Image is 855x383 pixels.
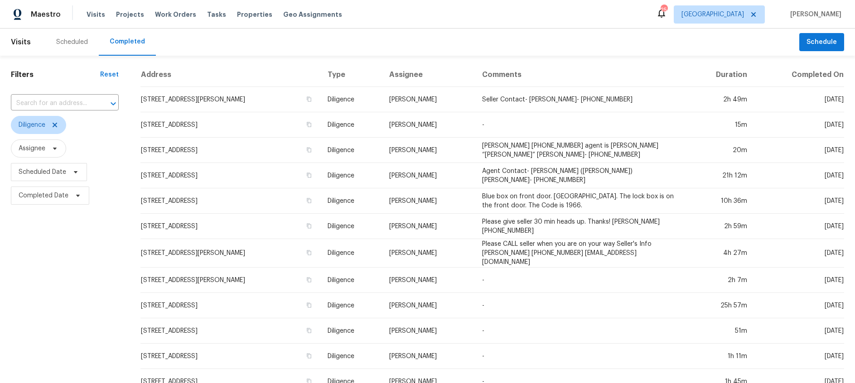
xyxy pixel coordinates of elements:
td: 1h 11m [686,344,754,369]
button: Open [107,97,120,110]
span: Visits [87,10,105,19]
span: Assignee [19,144,45,153]
td: Diligence [320,163,382,188]
input: Search for an address... [11,96,93,110]
td: Diligence [320,87,382,112]
td: [PERSON_NAME] [382,239,475,268]
th: Type [320,63,382,87]
td: - [475,268,686,293]
td: [DATE] [754,268,844,293]
td: [PERSON_NAME] [382,163,475,188]
td: [PERSON_NAME] [382,112,475,138]
td: 20m [686,138,754,163]
span: Visits [11,32,31,52]
td: [STREET_ADDRESS][PERSON_NAME] [140,87,320,112]
td: Diligence [320,344,382,369]
td: Diligence [320,138,382,163]
td: 25h 57m [686,293,754,318]
th: Assignee [382,63,475,87]
span: Diligence [19,120,45,129]
td: [STREET_ADDRESS] [140,138,320,163]
div: Reset [100,70,119,79]
td: [STREET_ADDRESS][PERSON_NAME] [140,239,320,268]
td: 2h 7m [686,268,754,293]
td: [PERSON_NAME] [382,138,475,163]
td: 15m [686,112,754,138]
td: 4h 27m [686,239,754,268]
button: Copy Address [305,222,313,230]
span: Maestro [31,10,61,19]
td: [DATE] [754,293,844,318]
td: [DATE] [754,138,844,163]
span: [PERSON_NAME] [787,10,841,19]
span: Properties [237,10,272,19]
td: [DATE] [754,318,844,344]
td: [PERSON_NAME] [382,293,475,318]
span: [GEOGRAPHIC_DATA] [681,10,744,19]
td: [STREET_ADDRESS] [140,214,320,239]
td: Diligence [320,293,382,318]
td: [DATE] [754,112,844,138]
td: [DATE] [754,239,844,268]
td: [PERSON_NAME] [382,268,475,293]
div: 25 [661,5,667,14]
td: 51m [686,318,754,344]
th: Completed On [754,63,844,87]
td: [STREET_ADDRESS] [140,318,320,344]
td: [STREET_ADDRESS] [140,112,320,138]
td: [PERSON_NAME] [382,318,475,344]
td: - [475,344,686,369]
td: [PERSON_NAME] [382,188,475,214]
td: [PERSON_NAME] [382,214,475,239]
button: Copy Address [305,352,313,360]
span: Scheduled Date [19,168,66,177]
td: Seller Contact- [PERSON_NAME]- [PHONE_NUMBER] [475,87,686,112]
td: Agent Contact- [PERSON_NAME] ([PERSON_NAME]) [PERSON_NAME]- [PHONE_NUMBER] [475,163,686,188]
td: Diligence [320,214,382,239]
span: Completed Date [19,191,68,200]
h1: Filters [11,70,100,79]
td: [DATE] [754,188,844,214]
button: Copy Address [305,301,313,309]
td: [DATE] [754,163,844,188]
button: Copy Address [305,326,313,335]
th: Address [140,63,320,87]
th: Comments [475,63,686,87]
td: Diligence [320,112,382,138]
button: Copy Address [305,146,313,154]
span: Projects [116,10,144,19]
button: Copy Address [305,196,313,205]
button: Copy Address [305,171,313,179]
td: [PERSON_NAME] [382,344,475,369]
td: [STREET_ADDRESS] [140,293,320,318]
button: Copy Address [305,249,313,257]
th: Duration [686,63,754,87]
td: Blue box on front door. [GEOGRAPHIC_DATA]. The lock box is on the front door. The Code is 1966. [475,188,686,214]
td: Please CALL seller when you are on your way Seller's Info [PERSON_NAME] [PHONE_NUMBER] [EMAIL_ADD... [475,239,686,268]
td: [DATE] [754,87,844,112]
td: [STREET_ADDRESS] [140,344,320,369]
td: - [475,293,686,318]
td: Please give seller 30 min heads up. Thanks! [PERSON_NAME] [PHONE_NUMBER] [475,214,686,239]
td: - [475,318,686,344]
button: Copy Address [305,95,313,103]
td: 2h 49m [686,87,754,112]
span: Geo Assignments [283,10,342,19]
td: [STREET_ADDRESS][PERSON_NAME] [140,268,320,293]
td: Diligence [320,268,382,293]
td: Diligence [320,318,382,344]
td: Diligence [320,239,382,268]
td: - [475,112,686,138]
span: Schedule [807,37,837,48]
td: 10h 36m [686,188,754,214]
button: Schedule [799,33,844,52]
button: Copy Address [305,276,313,284]
span: Tasks [207,11,226,18]
td: Diligence [320,188,382,214]
button: Copy Address [305,120,313,129]
span: Work Orders [155,10,196,19]
td: 21h 12m [686,163,754,188]
td: 2h 59m [686,214,754,239]
td: [DATE] [754,214,844,239]
div: Completed [110,37,145,46]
